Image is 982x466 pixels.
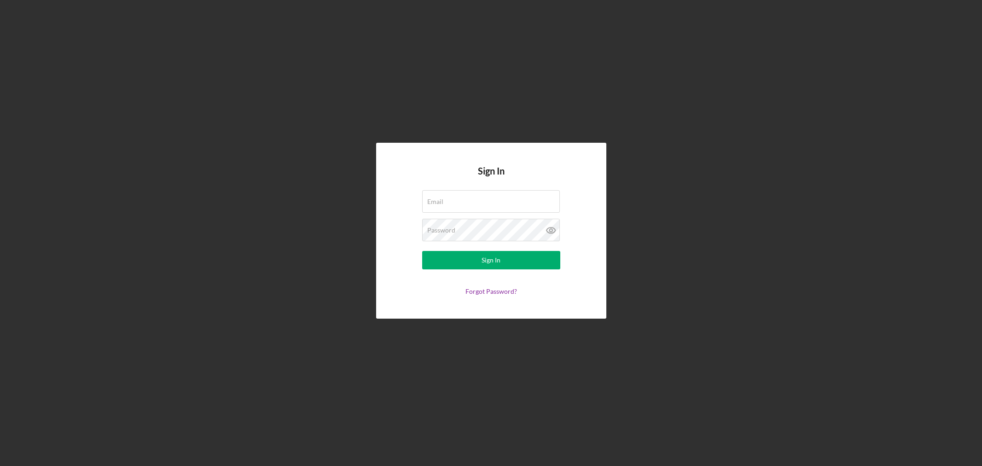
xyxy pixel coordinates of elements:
label: Email [427,198,443,205]
h4: Sign In [478,166,505,190]
a: Forgot Password? [465,287,517,295]
div: Sign In [482,251,500,269]
label: Password [427,227,455,234]
button: Sign In [422,251,560,269]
